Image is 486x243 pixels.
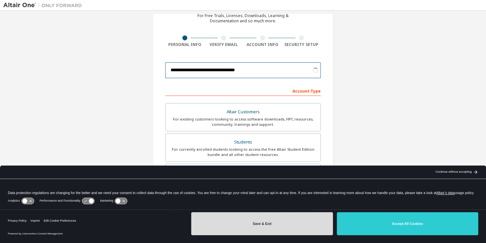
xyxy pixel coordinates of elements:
[170,107,316,117] div: Altair Customers
[165,42,204,47] div: Personal Info
[3,2,85,9] img: Altair One
[243,42,282,47] div: Account Info
[170,138,316,147] div: Students
[165,85,321,96] div: Account Type
[204,42,243,47] div: Verify Email
[170,147,316,157] div: For currently enrolled students looking to access the free Altair Student Edition bundle and all ...
[197,13,289,24] div: For Free Trials, Licenses, Downloads, Learning & Documentation and so much more.
[282,42,321,47] div: Security Setup
[170,117,316,127] div: For existing customers looking to access software downloads, HPC resources, community, trainings ...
